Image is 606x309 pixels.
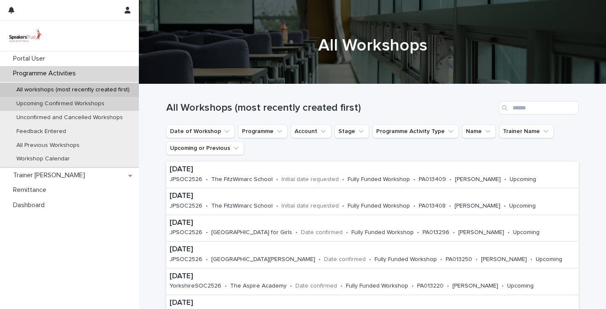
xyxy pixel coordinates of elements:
[502,282,504,290] p: •
[453,229,455,236] p: •
[504,176,506,183] p: •
[508,229,510,236] p: •
[7,27,44,44] img: UVamC7uQTJC0k9vuxGLS
[454,202,500,210] p: [PERSON_NAME]
[530,256,532,263] p: •
[276,202,278,210] p: •
[170,202,202,210] p: JPSOC2526
[372,125,459,138] button: Programme Activity Type
[166,141,244,155] button: Upcoming or Previous
[10,114,130,121] p: Unconfirmed and Cancelled Workshops
[170,245,575,254] p: [DATE]
[413,202,415,210] p: •
[504,202,506,210] p: •
[290,282,292,290] p: •
[476,256,478,263] p: •
[10,128,73,135] p: Feedback Entered
[211,176,273,183] p: The FitzWimarc School
[340,282,343,290] p: •
[417,282,444,290] p: PA013220
[238,125,287,138] button: Programme
[225,282,227,290] p: •
[295,282,337,290] p: Date confirmed
[319,256,321,263] p: •
[346,229,348,236] p: •
[413,176,415,183] p: •
[295,229,298,236] p: •
[10,142,86,149] p: All Previous Workshops
[166,215,579,242] a: [DATE]JPSOC2526•[GEOGRAPHIC_DATA] for Girls•Date confirmed•Fully Funded Workshop•PA013296•[PERSON...
[499,125,554,138] button: Trainer Name
[166,102,495,114] h1: All Workshops (most recently created first)
[507,282,534,290] p: Upcoming
[10,55,52,63] p: Portal User
[170,192,559,201] p: [DATE]
[206,256,208,263] p: •
[449,176,452,183] p: •
[447,282,449,290] p: •
[170,298,556,308] p: [DATE]
[166,162,579,188] a: [DATE]JPSOC2526•The FitzWimarc School•Initial date requested•Fully Funded Workshop•PA013409•[PERS...
[369,256,371,263] p: •
[455,176,501,183] p: [PERSON_NAME]
[419,176,446,183] p: PA013409
[230,282,287,290] p: The Aspire Academy
[10,201,51,209] p: Dashboard
[536,256,562,263] p: Upcoming
[170,282,221,290] p: YorkshireSOC2526
[282,202,339,210] p: Initial date requested
[170,256,202,263] p: JPSOC2526
[10,86,136,93] p: All workshops (most recently created first)
[291,125,331,138] button: Account
[375,256,437,263] p: Fully Funded Workshop
[348,202,410,210] p: Fully Funded Workshop
[348,176,410,183] p: Fully Funded Workshop
[412,282,414,290] p: •
[458,229,504,236] p: [PERSON_NAME]
[166,188,579,215] a: [DATE]JPSOC2526•The FitzWimarc School•Initial date requested•Fully Funded Workshop•PA013408•[PERS...
[462,125,496,138] button: Name
[417,229,419,236] p: •
[342,202,344,210] p: •
[206,202,208,210] p: •
[166,35,579,56] h1: All Workshops
[440,256,442,263] p: •
[211,256,315,263] p: [GEOGRAPHIC_DATA][PERSON_NAME]
[166,269,579,295] a: [DATE]YorkshireSOC2526•The Aspire Academy•Date confirmed•Fully Funded Workshop•PA013220•[PERSON_N...
[170,176,202,183] p: JPSOC2526
[510,176,536,183] p: Upcoming
[170,272,557,281] p: [DATE]
[10,100,111,107] p: Upcoming Confirmed Workshops
[206,176,208,183] p: •
[446,256,472,263] p: PA013250
[324,256,366,263] p: Date confirmed
[10,186,53,194] p: Remittance
[351,229,414,236] p: Fully Funded Workshop
[342,176,344,183] p: •
[10,155,77,162] p: Workshop Calendar
[419,202,446,210] p: PA013408
[10,69,82,77] p: Programme Activities
[452,282,498,290] p: [PERSON_NAME]
[499,101,579,115] input: Search
[276,176,278,183] p: •
[346,282,408,290] p: Fully Funded Workshop
[335,125,369,138] button: Stage
[211,202,273,210] p: The FitzWimarc School
[423,229,449,236] p: PA013296
[301,229,343,236] p: Date confirmed
[282,176,339,183] p: Initial date requested
[481,256,527,263] p: [PERSON_NAME]
[170,218,563,228] p: [DATE]
[449,202,451,210] p: •
[166,242,579,268] a: [DATE]JPSOC2526•[GEOGRAPHIC_DATA][PERSON_NAME]•Date confirmed•Fully Funded Workshop•PA013250•[PER...
[509,202,536,210] p: Upcoming
[10,171,92,179] p: Trainer [PERSON_NAME]
[170,229,202,236] p: JPSOC2526
[206,229,208,236] p: •
[513,229,540,236] p: Upcoming
[211,229,292,236] p: [GEOGRAPHIC_DATA] for Girls
[166,125,235,138] button: Date of Workshop
[170,165,560,174] p: [DATE]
